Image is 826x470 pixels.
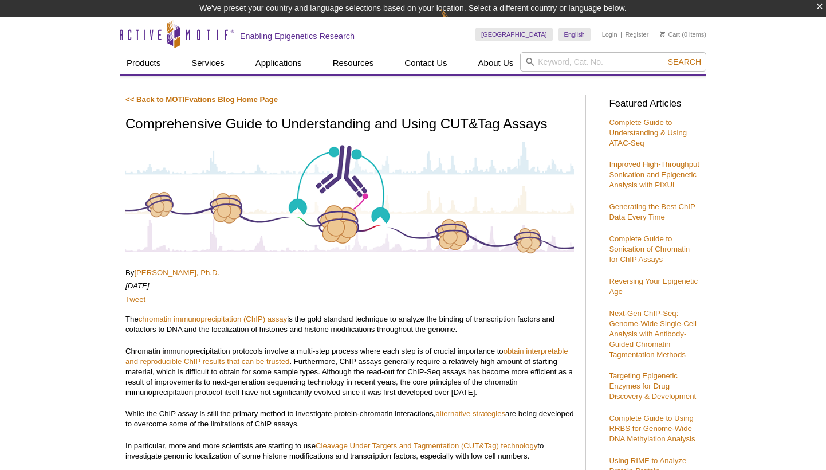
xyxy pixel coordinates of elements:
p: While the ChIP assay is still the primary method to investigate protein-chromatin interactions, a... [125,409,574,429]
a: Next-Gen ChIP-Seq: Genome-Wide Single-Cell Analysis with Antibody-Guided Chromatin Tagmentation M... [609,309,696,359]
a: Improved High-Throughput Sonication and Epigenetic Analysis with PIXUL [609,160,699,189]
a: Resources [326,52,381,74]
h2: Enabling Epigenetics Research [240,31,355,41]
a: Tweet [125,295,145,304]
a: Reversing Your Epigenetic Age [609,277,698,296]
em: [DATE] [125,281,150,290]
a: English [558,28,591,41]
p: The is the gold standard technique to analyze the binding of transcription factors and cofactors ... [125,314,574,335]
a: About Us [471,52,521,74]
a: Cleavage Under Targets and Tagmentation (CUT&Tag) technology [316,441,537,450]
span: Search [668,57,701,66]
a: Complete Guide to Sonication of Chromatin for ChIP Assays [609,234,690,264]
img: Your Cart [660,31,665,37]
a: Products [120,52,167,74]
a: [PERSON_NAME], Ph.D. [134,268,219,277]
a: Generating the Best ChIP Data Every Time [609,202,695,221]
p: By [125,268,574,278]
a: Targeting Epigenetic Enzymes for Drug Discovery & Development [609,371,696,401]
a: obtain interpretable and reproducible ChIP results that can be trusted [125,347,568,366]
h1: Comprehensive Guide to Understanding and Using CUT&Tag Assays [125,116,574,133]
a: Register [625,30,648,38]
a: Login [602,30,617,38]
button: Search [664,57,705,67]
li: (0 items) [660,28,706,41]
a: Complete Guide to Understanding & Using ATAC-Seq [609,118,687,147]
p: Chromatin immunoprecipitation protocols involve a multi-step process where each step is of crucia... [125,346,574,398]
a: chromatin immunoprecipitation (ChIP) assay [139,315,287,323]
a: Cart [660,30,680,38]
a: Contact Us [398,52,454,74]
li: | [620,28,622,41]
p: In particular, more and more scientists are starting to use to investigate genomic localization o... [125,441,574,461]
a: alternative strategies [435,409,505,418]
a: << Back to MOTIFvations Blog Home Page [125,95,278,104]
a: Services [184,52,231,74]
h3: Featured Articles [609,99,701,109]
a: Applications [249,52,309,74]
img: Antibody-Based Tagmentation Notes [125,140,574,254]
a: Complete Guide to Using RRBS for Genome-Wide DNA Methylation Analysis [609,414,695,443]
img: Change Here [440,9,471,36]
input: Keyword, Cat. No. [520,52,706,72]
a: [GEOGRAPHIC_DATA] [475,28,553,41]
